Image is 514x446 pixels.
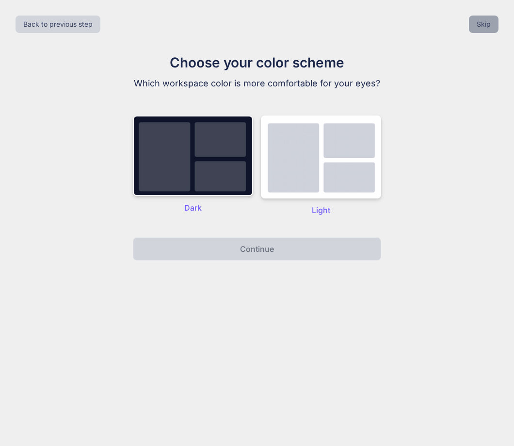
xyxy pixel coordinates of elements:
[94,77,420,90] p: Which workspace color is more comfortable for your eyes?
[133,116,253,196] img: dark
[16,16,100,33] button: Back to previous step
[133,237,381,261] button: Continue
[94,52,420,73] h1: Choose your color scheme
[240,243,274,255] p: Continue
[469,16,498,33] button: Skip
[133,202,253,214] p: Dark
[261,116,381,198] img: dark
[261,204,381,216] p: Light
